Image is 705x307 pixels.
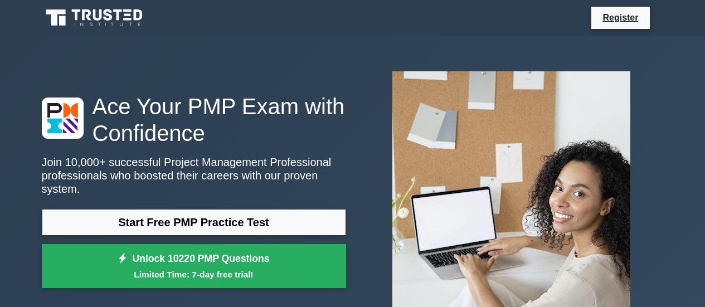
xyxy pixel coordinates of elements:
a: Start Free PMP Practice Test [42,209,346,236]
h1: Ace Your PMP Exam with Confidence [42,93,346,147]
p: Join 10,000+ successful Project Management Professional professionals who boosted their careers w... [42,155,346,196]
a: Register [596,11,645,25]
a: Unlock 10220 PMP QuestionsLimited Time: 7-day free trial! [42,244,346,289]
small: Limited Time: 7-day free trial! [56,268,332,281]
